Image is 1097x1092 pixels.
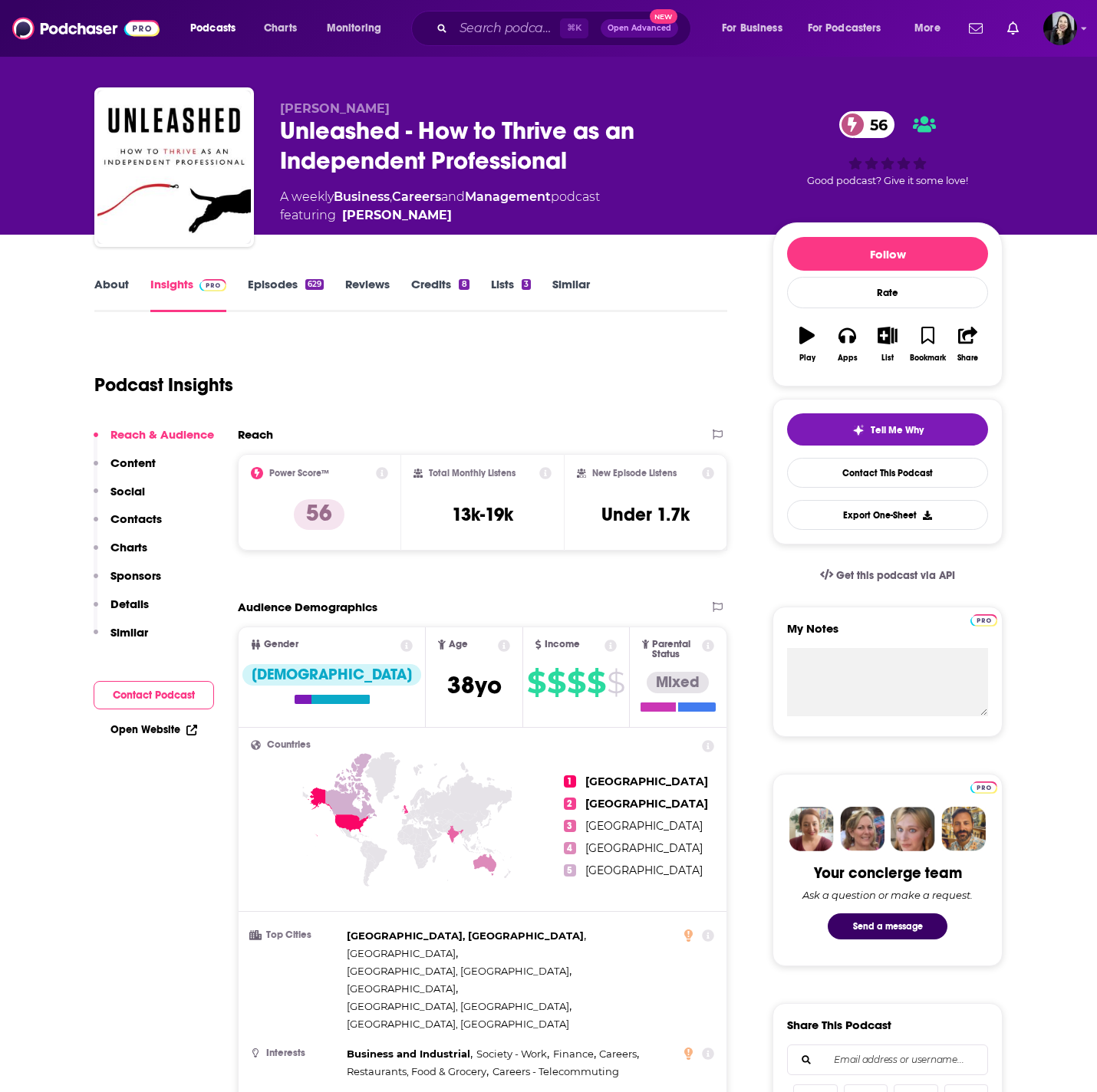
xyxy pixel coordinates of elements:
span: Charts [264,18,297,39]
span: Age [449,640,468,650]
a: Show notifications dropdown [1001,15,1025,41]
a: Lists3 [491,277,531,312]
a: Careers [392,189,441,204]
span: Business and Industrial [347,1048,470,1060]
button: open menu [180,16,255,41]
span: featuring [280,206,600,225]
a: Open Website [110,723,197,736]
img: Unleashed - How to Thrive as an Independent Professional [97,90,251,244]
span: Countries [267,740,311,750]
h2: Power Score™ [269,468,329,479]
input: Email address or username... [800,1045,975,1074]
button: open menu [798,16,904,41]
button: Open AdvancedNew [601,19,678,38]
button: Sponsors [94,568,161,597]
p: Sponsors [110,568,161,583]
span: [GEOGRAPHIC_DATA], [GEOGRAPHIC_DATA] [347,929,584,942]
span: For Podcasters [808,18,881,39]
div: [DEMOGRAPHIC_DATA] [242,664,421,686]
p: Content [110,456,156,470]
span: , [347,1045,473,1063]
a: Pro website [970,612,997,627]
span: Open Advanced [608,25,671,32]
span: , [347,962,572,980]
div: Play [799,354,815,363]
span: Careers - Telecommuting [492,1065,619,1077]
span: [GEOGRAPHIC_DATA], [GEOGRAPHIC_DATA] [347,965,569,977]
button: Export One-Sheet [787,500,988,530]
span: , [347,945,458,962]
p: 56 [294,499,344,530]
div: Bookmark [910,354,946,363]
img: Jules Profile [891,807,935,851]
span: ⌘ K [560,18,588,38]
button: Follow [787,237,988,271]
h3: Share This Podcast [787,1018,891,1032]
button: Similar [94,625,148,653]
span: [GEOGRAPHIC_DATA] [585,775,708,788]
div: 3 [522,279,531,290]
div: Your concierge team [814,863,962,883]
span: Society - Work [476,1048,547,1060]
p: Contacts [110,511,162,526]
span: 56 [855,111,895,138]
img: Podchaser Pro [970,781,997,794]
span: 4 [564,842,576,854]
span: More [914,18,941,39]
a: Reviews [345,277,390,312]
a: 56 [839,111,895,138]
span: , [476,1045,549,1063]
span: , [347,1063,489,1080]
button: List [868,317,908,372]
div: Search followers [787,1044,988,1075]
button: Contacts [94,511,162,540]
div: Apps [838,354,858,363]
span: , [347,998,572,1015]
button: Charts [94,540,147,568]
a: Contact This Podcast [787,458,988,488]
h3: Under 1.7k [601,503,690,526]
img: tell me why sparkle [852,424,865,436]
div: 56Good podcast? Give it some love! [773,101,1003,197]
span: $ [527,670,545,695]
div: 629 [305,279,324,290]
span: , [347,980,458,998]
span: Logged in as marypoffenroth [1043,12,1077,45]
h2: Reach [238,427,273,442]
span: [GEOGRAPHIC_DATA], [GEOGRAPHIC_DATA] [347,1000,569,1012]
span: [GEOGRAPHIC_DATA] [585,797,708,811]
a: Credits8 [411,277,469,312]
button: Send a message [828,913,947,939]
span: Restaurants, Food & Grocery [347,1065,486,1077]
span: 2 [564,798,576,810]
h2: Total Monthly Listens [429,468,516,479]
span: Gender [264,640,298,650]
img: Jon Profile [941,807,986,851]
span: , [599,1045,639,1063]
span: [GEOGRAPHIC_DATA] [585,841,703,855]
span: New [650,9,677,24]
div: Share [957,354,978,363]
span: [GEOGRAPHIC_DATA], [GEOGRAPHIC_DATA] [347,1018,569,1030]
button: tell me why sparkleTell Me Why [787,413,988,446]
a: Podchaser - Follow, Share and Rate Podcasts [12,14,160,43]
h3: Top Cities [251,930,341,940]
h2: Audience Demographics [238,600,377,614]
span: Parental Status [652,640,699,659]
span: , [390,189,392,204]
label: My Notes [787,621,988,648]
button: Play [787,317,827,372]
a: Get this podcast via API [808,557,967,594]
h1: Podcast Insights [94,373,233,396]
span: $ [547,670,565,695]
a: Business [334,189,390,204]
span: [PERSON_NAME] [280,101,390,116]
p: Charts [110,540,147,554]
a: Management [465,189,551,204]
a: [PERSON_NAME] [342,206,452,225]
img: Podchaser Pro [970,614,997,627]
span: Income [545,640,580,650]
p: Details [110,597,149,611]
h3: 13k-19k [452,503,513,526]
span: , [347,927,586,945]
